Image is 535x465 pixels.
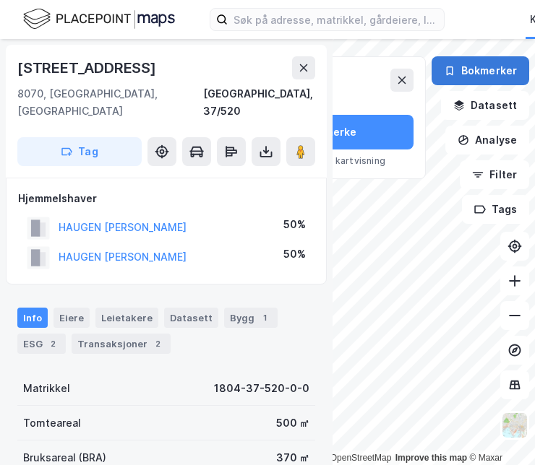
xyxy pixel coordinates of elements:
[203,85,315,120] div: [GEOGRAPHIC_DATA], 37/520
[445,126,529,155] button: Analyse
[150,336,165,351] div: 2
[322,453,392,463] a: OpenStreetMap
[224,308,278,328] div: Bygg
[164,308,218,328] div: Datasett
[46,336,60,351] div: 2
[17,334,66,354] div: ESG
[54,308,90,328] div: Eiere
[23,380,70,397] div: Matrikkel
[462,195,529,224] button: Tags
[23,414,81,432] div: Tomteareal
[257,310,272,325] div: 1
[463,396,535,465] div: Kontrollprogram for chat
[283,245,306,263] div: 50%
[432,56,529,85] button: Bokmerker
[228,9,444,30] input: Søk på adresse, matrikkel, gårdeiere, leietakere eller personer
[17,308,48,328] div: Info
[395,453,467,463] a: Improve this map
[460,160,529,189] button: Filter
[17,137,142,166] button: Tag
[276,414,309,432] div: 500 ㎡
[72,334,171,354] div: Transaksjoner
[463,396,535,465] iframe: Chat Widget
[17,56,159,79] div: [STREET_ADDRESS]
[214,380,309,397] div: 1804-37-520-0-0
[17,85,203,120] div: 8070, [GEOGRAPHIC_DATA], [GEOGRAPHIC_DATA]
[23,6,175,32] img: logo.f888ab2527a4732fd821a326f86c7f29.svg
[18,190,314,207] div: Hjemmelshaver
[283,216,306,233] div: 50%
[441,91,529,120] button: Datasett
[95,308,158,328] div: Leietakere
